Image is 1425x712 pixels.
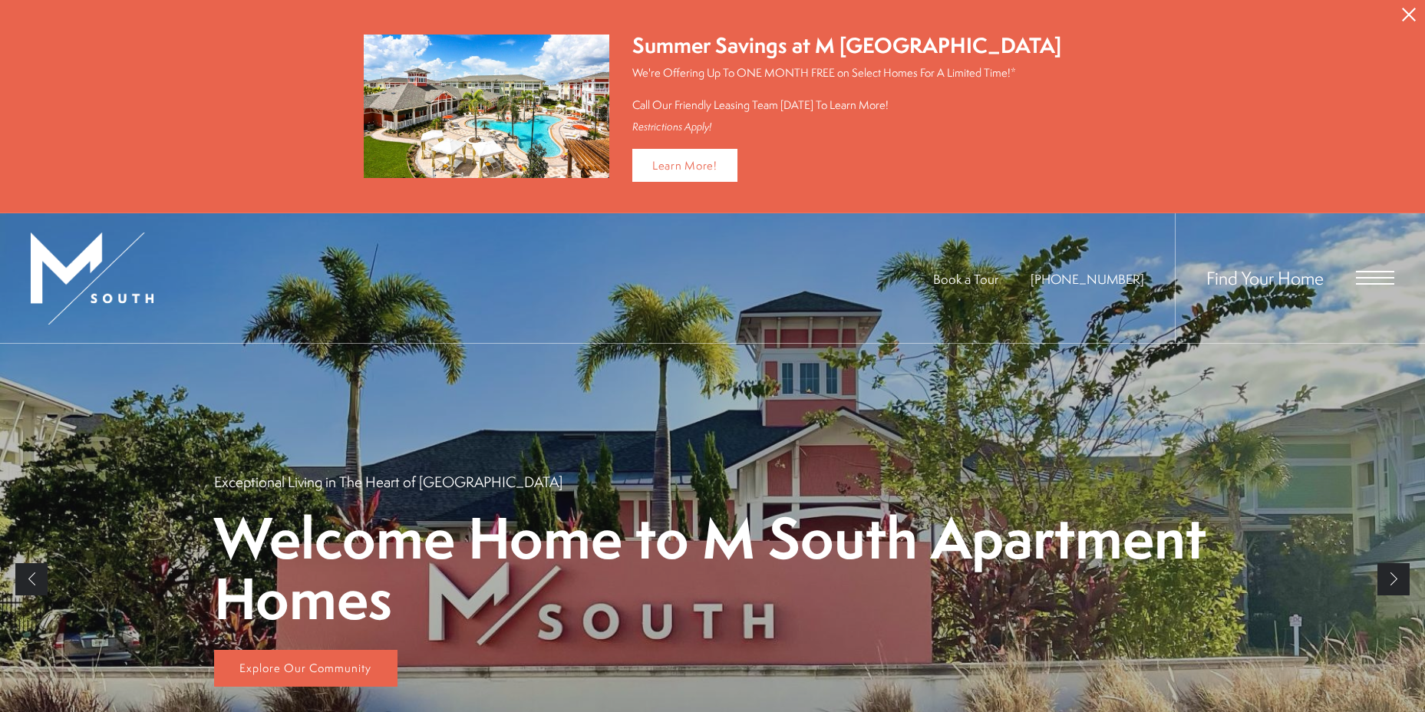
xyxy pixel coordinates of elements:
[239,660,371,676] span: Explore Our Community
[933,270,998,288] a: Book a Tour
[1377,563,1410,595] a: Next
[632,120,1061,133] div: Restrictions Apply!
[214,507,1212,628] p: Welcome Home to M South Apartment Homes
[1206,265,1324,290] a: Find Your Home
[1031,270,1144,288] span: [PHONE_NUMBER]
[15,563,48,595] a: Previous
[31,232,153,325] img: MSouth
[632,31,1061,61] div: Summer Savings at M [GEOGRAPHIC_DATA]
[364,35,609,178] img: Summer Savings at M South Apartments
[214,472,562,492] p: Exceptional Living in The Heart of [GEOGRAPHIC_DATA]
[632,149,737,182] a: Learn More!
[1356,271,1394,285] button: Open Menu
[1031,270,1144,288] a: Call Us at 813-570-8014
[632,64,1061,113] p: We're Offering Up To ONE MONTH FREE on Select Homes For A Limited Time!* Call Our Friendly Leasin...
[214,650,397,687] a: Explore Our Community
